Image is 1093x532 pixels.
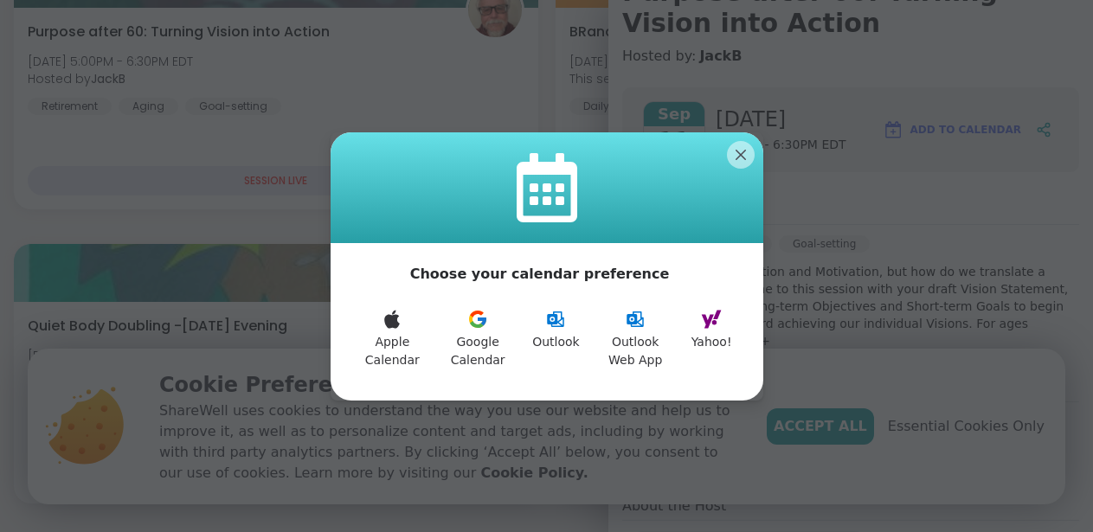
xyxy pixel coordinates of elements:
button: Yahoo! [681,298,743,380]
button: Outlook Web App [590,298,681,380]
button: Apple Calendar [351,298,434,380]
p: Choose your calendar preference [410,264,670,285]
button: Outlook [522,298,590,380]
button: Google Calendar [434,298,522,380]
